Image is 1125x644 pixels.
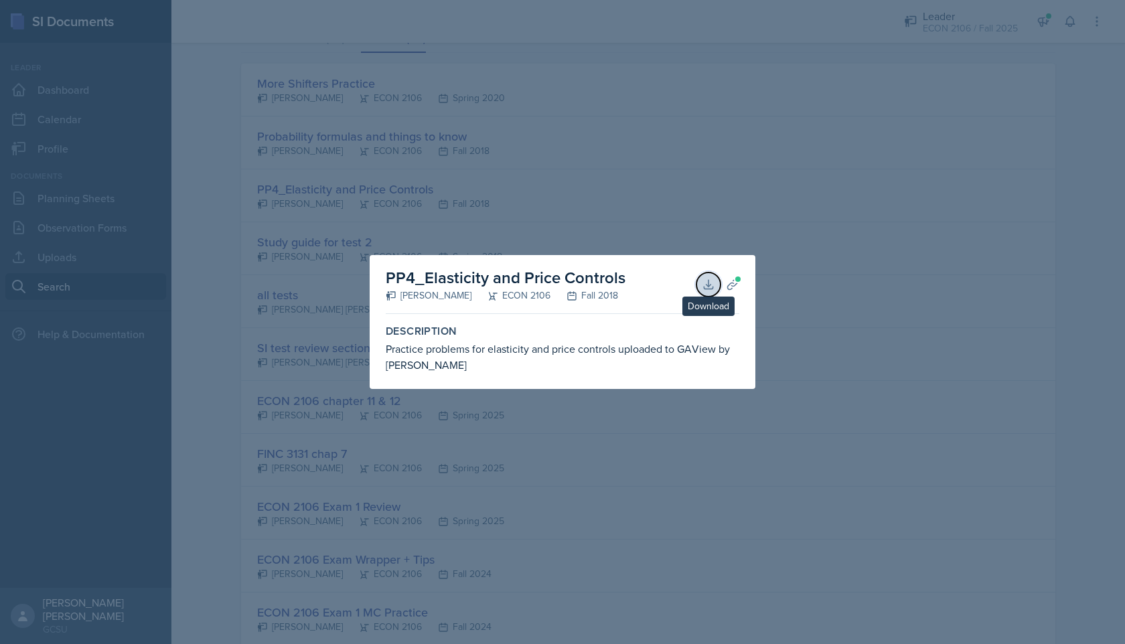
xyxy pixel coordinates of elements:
[696,272,721,297] button: Download
[386,325,739,338] label: Description
[471,289,550,303] div: ECON 2106
[386,341,739,373] div: Practice problems for elasticity and price controls uploaded to GAView by [PERSON_NAME]
[550,289,618,303] div: Fall 2018
[386,289,471,303] div: [PERSON_NAME]
[386,266,625,290] h2: PP4_Elasticity and Price Controls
